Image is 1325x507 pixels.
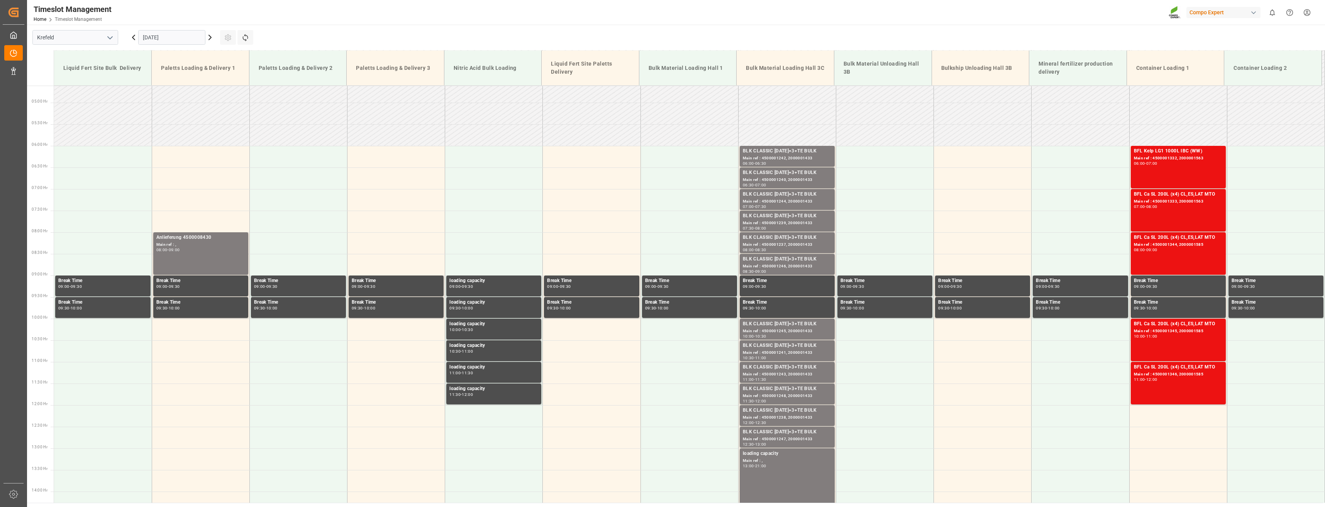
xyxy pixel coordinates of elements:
div: 09:00 [449,285,461,288]
div: 09:30 [266,285,278,288]
div: - [754,464,755,468]
div: 08:00 [755,226,766,230]
div: 07:00 [743,205,754,208]
div: - [754,421,755,424]
div: 08:00 [1134,248,1145,252]
input: Type to search/select [32,30,118,45]
div: - [1243,285,1244,288]
span: 09:30 Hr [32,294,47,298]
div: 10:00 [1134,335,1145,338]
div: loading capacity [449,299,538,306]
div: BLK CLASSIC [DATE]+3+TE BULK [743,385,832,393]
div: Break Time [840,277,929,285]
div: Compo Expert [1186,7,1261,18]
div: 09:30 [449,306,461,310]
div: 12:00 [1146,378,1157,381]
div: - [1243,306,1244,310]
div: 11:30 [743,399,754,403]
div: 09:00 [938,285,949,288]
div: 09:00 [58,285,69,288]
div: loading capacity [449,342,538,350]
span: 13:00 Hr [32,445,47,449]
div: Break Time [1036,299,1125,306]
div: 09:30 [951,285,962,288]
div: 09:00 [1146,248,1157,252]
div: - [1145,248,1146,252]
div: 09:30 [1244,285,1255,288]
div: - [1145,335,1146,338]
div: Break Time [1036,277,1125,285]
div: - [949,285,951,288]
div: 09:00 [840,285,852,288]
span: 11:30 Hr [32,380,47,384]
div: BFL Ca SL 200L (x4) CL,ES,LAT MTO [1134,191,1223,198]
div: 09:30 [547,306,558,310]
div: Mineral fertilizer production delivery [1035,57,1120,79]
div: BLK CLASSIC [DATE]+3+TE BULK [743,320,832,328]
div: Break Time [547,299,636,306]
div: 09:30 [657,285,669,288]
div: 10:00 [169,306,180,310]
div: Timeslot Management [34,3,112,15]
div: BFL Ca SL 200L (x4) CL,ES,LAT MTO [1134,234,1223,242]
div: - [461,371,462,375]
div: 11:30 [755,378,766,381]
div: 06:00 [743,162,754,165]
div: Main ref : 4500001245, 2000001433 [743,328,832,335]
div: loading capacity [449,320,538,328]
div: 06:00 [1134,162,1145,165]
div: 06:30 [755,162,766,165]
div: BLK CLASSIC [DATE]+3+TE BULK [743,212,832,220]
div: - [265,306,266,310]
div: BLK CLASSIC [DATE]+3+TE BULK [743,191,832,198]
div: 09:30 [645,306,656,310]
span: 10:30 Hr [32,337,47,341]
div: BLK CLASSIC [DATE]+3+TE BULK [743,342,832,350]
button: show 0 new notifications [1264,4,1281,21]
div: - [461,328,462,331]
div: 10:00 [657,306,669,310]
a: Home [34,17,46,22]
div: Break Time [743,277,832,285]
div: 10:00 [755,306,766,310]
div: Paletts Loading & Delivery 1 [158,61,243,75]
div: Main ref : 4500001246, 2000001433 [743,263,832,270]
div: Break Time [254,277,343,285]
div: 10:30 [743,356,754,360]
div: - [852,285,853,288]
div: Main ref : 4500001248, 2000001433 [743,393,832,399]
div: 08:00 [743,248,754,252]
div: 08:30 [743,270,754,273]
div: - [558,306,559,310]
div: - [754,378,755,381]
div: loading capacity [449,385,538,393]
div: 12:00 [755,399,766,403]
div: 11:30 [449,393,461,396]
div: Break Time [1134,277,1223,285]
div: Break Time [1134,299,1223,306]
div: loading capacity [449,363,538,371]
div: Paletts Loading & Delivery 3 [353,61,438,75]
div: - [754,248,755,252]
div: Anlieferung 4500008430 [156,234,245,242]
input: DD.MM.YYYY [138,30,205,45]
div: 07:30 [743,226,754,230]
div: 09:30 [462,285,473,288]
span: 12:00 Hr [32,402,47,406]
span: 10:00 Hr [32,315,47,319]
div: 11:00 [755,356,766,360]
div: 09:30 [352,306,363,310]
div: 09:00 [156,285,168,288]
div: - [461,285,462,288]
div: - [754,226,755,230]
div: - [1047,306,1048,310]
div: 09:00 [1232,285,1243,288]
div: Break Time [645,299,734,306]
span: 14:00 Hr [32,488,47,492]
div: Main ref : 4500001344, 2000001585 [1134,242,1223,248]
div: Main ref : 4500001237, 2000001433 [743,242,832,248]
div: 10:00 [1048,306,1059,310]
div: Break Time [156,277,245,285]
div: 13:00 [755,443,766,446]
div: Break Time [352,277,441,285]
